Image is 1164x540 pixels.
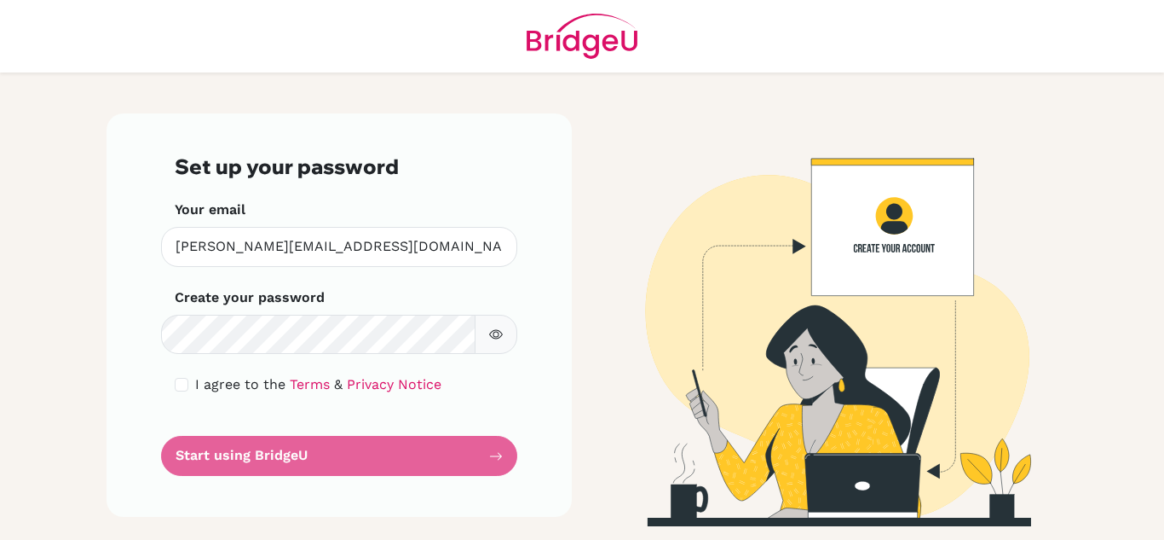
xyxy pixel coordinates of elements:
input: Insert your email* [161,227,517,267]
a: Privacy Notice [347,376,441,392]
span: & [334,376,343,392]
h3: Set up your password [175,154,504,179]
a: Terms [290,376,330,392]
span: I agree to the [195,376,285,392]
label: Your email [175,200,245,220]
label: Create your password [175,287,325,308]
